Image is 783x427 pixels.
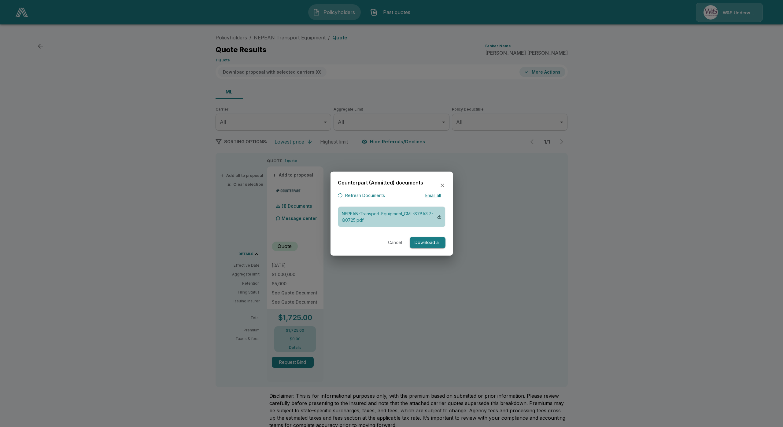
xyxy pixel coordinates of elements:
[385,237,405,248] button: Cancel
[338,206,445,227] button: NEPEAN-Transport-Equipment_CML-S7BA3I7-Q0725.pdf
[338,179,423,187] h6: Counterpart (Admitted) documents
[410,237,445,248] button: Download all
[421,192,445,199] button: Email all
[342,210,437,223] p: NEPEAN-Transport-Equipment_CML-S7BA3I7-Q0725.pdf
[338,192,385,199] button: Refresh Documents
